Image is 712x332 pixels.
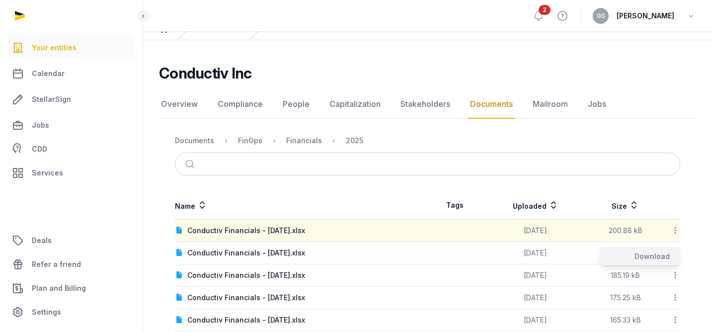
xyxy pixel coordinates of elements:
a: Services [8,161,135,185]
a: Deals [8,229,135,252]
div: Conductiv Financials - [DATE].xlsx [187,248,305,258]
td: 175.25 kB [589,287,662,309]
div: Financials [286,136,322,146]
nav: Tabs [159,90,696,119]
span: [DATE] [524,271,547,279]
td: 200.88 kB [589,220,662,242]
a: StellarSign [8,87,135,111]
a: Documents [468,90,515,119]
th: Size [589,191,662,220]
button: GS [593,8,609,24]
td: 165.33 kB [589,309,662,332]
div: 2025 [346,136,363,146]
a: Your entities [8,36,135,60]
span: Calendar [32,68,65,80]
div: Conductiv Financials - [DATE].xlsx [187,270,305,280]
span: Jobs [32,119,49,131]
div: Conductiv Financials - [DATE].xlsx [187,315,305,325]
span: Refer a friend [32,258,81,270]
img: document.svg [175,227,183,235]
span: [DATE] [524,226,547,235]
span: CDD [32,143,47,155]
span: [DATE] [524,316,547,324]
div: FinOps [238,136,262,146]
img: document.svg [175,316,183,324]
img: document.svg [175,294,183,302]
th: Tags [428,191,482,220]
div: Conductiv Financials - [DATE].xlsx [187,226,305,236]
nav: Breadcrumb [175,129,680,153]
a: Settings [8,300,135,324]
div: Documents [175,136,214,146]
a: Stakeholders [398,90,452,119]
a: People [281,90,312,119]
th: Uploaded [482,191,589,220]
span: 2 [539,5,551,15]
span: Deals [32,235,52,247]
span: [DATE] [524,293,547,302]
a: Refer a friend [8,252,135,276]
span: [DATE] [524,249,547,257]
td: 185.19 kB [589,264,662,287]
span: Services [32,167,63,179]
span: StellarSign [32,93,71,105]
a: Jobs [586,90,608,119]
span: Settings [32,306,61,318]
span: Your entities [32,42,77,54]
a: Capitalization [327,90,383,119]
a: Plan and Billing [8,276,135,300]
span: GS [597,13,605,19]
img: document.svg [175,271,183,279]
iframe: Chat Widget [662,284,712,332]
a: Overview [159,90,200,119]
a: Mailroom [531,90,570,119]
div: Download [600,248,680,265]
a: Calendar [8,62,135,85]
span: Plan and Billing [32,282,86,294]
h2: Conductiv Inc [159,64,251,82]
button: Submit [179,153,203,175]
a: CDD [8,139,135,159]
div: Conductiv Financials - [DATE].xlsx [187,293,305,303]
img: document.svg [175,249,183,257]
th: Name [175,191,428,220]
a: Compliance [216,90,265,119]
td: 192.8 kB [589,242,662,264]
a: Jobs [8,113,135,137]
span: [PERSON_NAME] [617,10,674,22]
